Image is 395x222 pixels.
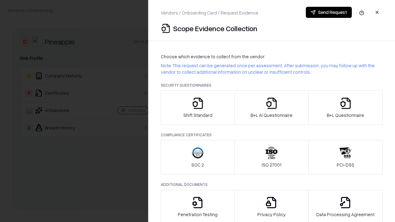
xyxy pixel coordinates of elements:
button: Send Request [306,7,352,18]
button: ISO 27001 [235,140,309,175]
button: B+L Questionnaire [308,90,383,125]
p: Compliance Certificates [161,132,383,138]
button: Shift Standard [161,90,235,125]
p: Note: This request can be generated once per assessment. After submission, you may follow up with... [161,62,383,75]
button: PCI-DSS [308,140,383,175]
p: Choose which evidence to collect from the vendor: [161,53,383,60]
button: SOC 2 [161,140,235,175]
p: B+L Questionnaire [327,112,364,118]
p: Penetration Testing [178,211,218,218]
p: Shift Standard [183,112,212,118]
button: B+L AI Questionnaire [235,90,309,125]
p: Scope Evidence Collection [173,23,257,33]
p: ISO 27001 [262,162,281,168]
p: Security Questionnaires [161,83,383,88]
p: B+L AI Questionnaire [251,112,293,118]
p: Data Processing Agreement [316,211,375,218]
p: Privacy Policy [257,211,286,218]
p: SOC 2 [191,162,204,168]
p: PCI-DSS [337,162,354,168]
p: Additional Documents [161,182,383,187]
p: Vendors / Onboarding Card / Request Evidence [161,10,258,16]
